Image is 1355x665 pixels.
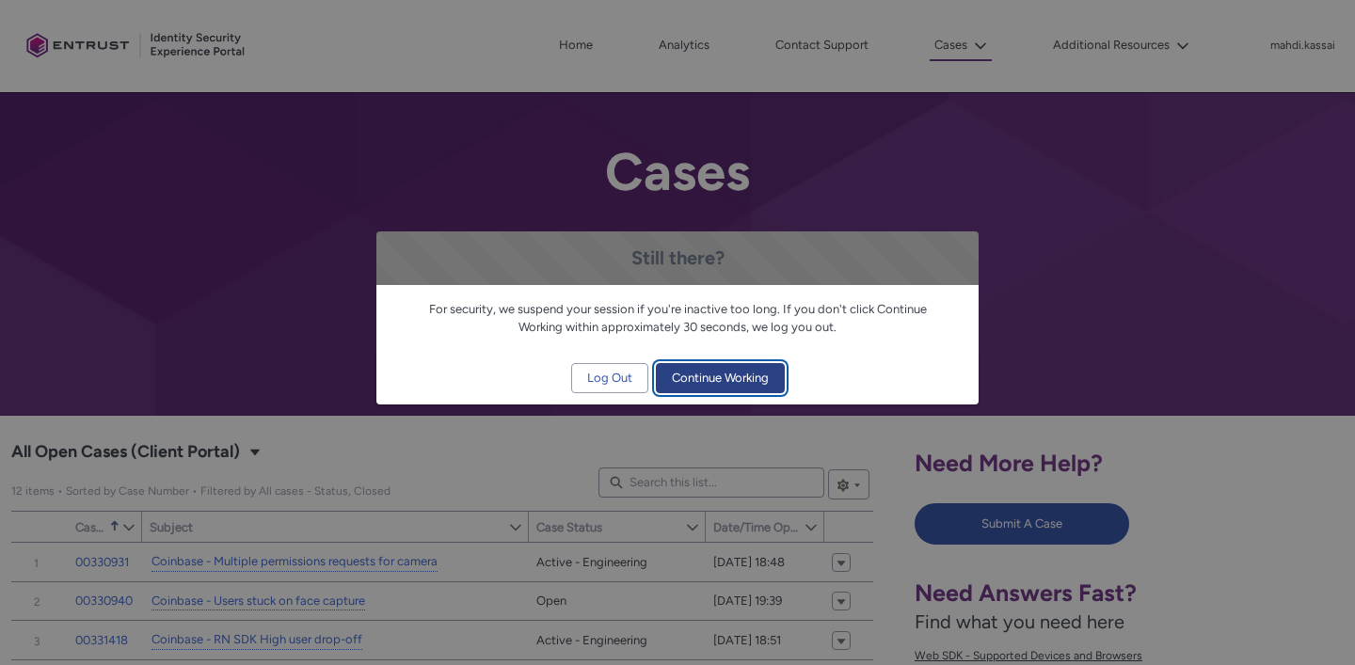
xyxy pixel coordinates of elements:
[656,363,785,393] button: Continue Working
[429,302,927,335] span: For security, we suspend your session if you're inactive too long. If you don't click Continue Wo...
[631,246,725,269] span: Still there?
[571,363,648,393] button: Log Out
[587,364,632,392] span: Log Out
[672,364,769,392] span: Continue Working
